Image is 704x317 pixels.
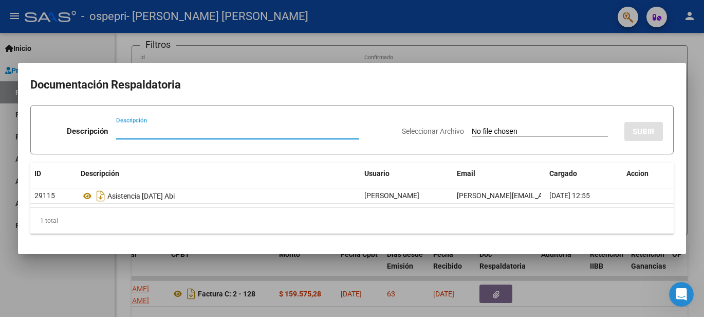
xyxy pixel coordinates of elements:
[34,169,41,178] span: ID
[545,163,622,185] datatable-header-cell: Cargado
[622,163,674,185] datatable-header-cell: Accion
[81,188,356,204] div: Asistencia [DATE] Abi
[67,126,108,137] p: Descripción
[34,191,55,200] span: 29115
[30,163,77,185] datatable-header-cell: ID
[364,191,419,200] span: [PERSON_NAME]
[103,222,206,263] button: Mensajes
[453,163,545,185] datatable-header-cell: Email
[81,169,119,178] span: Descripción
[402,127,464,135] span: Seleccionar Archivo
[549,169,577,178] span: Cargado
[549,191,590,200] span: [DATE] 12:55
[77,163,360,185] datatable-header-cell: Descripción
[135,248,173,255] span: Mensajes
[633,127,655,136] span: SUBIR
[669,282,694,307] iframe: Intercom live chat
[626,169,649,178] span: Accion
[94,188,107,204] i: Descargar documento
[42,248,61,255] span: Inicio
[624,122,663,141] button: SUBIR
[30,208,674,234] div: 1 total
[78,5,131,22] h1: Mensajes
[59,121,147,134] h2: No hay mensajes
[180,4,199,23] div: Cerrar
[44,191,162,212] button: Envíanos un mensaje
[360,163,453,185] datatable-header-cell: Usuario
[364,169,390,178] span: Usuario
[30,75,674,95] h2: Documentación Respaldatoria
[25,144,181,154] span: Los mensajes del equipo se mostrarán aquí
[457,191,626,200] span: [PERSON_NAME][EMAIL_ADDRESS][DOMAIN_NAME]
[457,169,475,178] span: Email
